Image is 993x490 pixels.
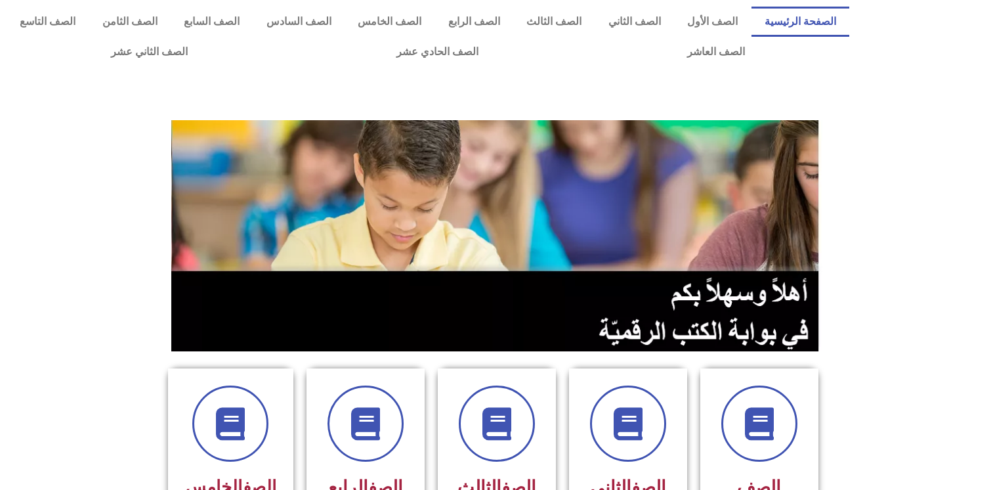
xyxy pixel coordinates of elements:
a: الصف الأول [674,7,751,37]
a: الصف الثاني [595,7,675,37]
a: الصف الخامس [345,7,435,37]
a: الصف السابع [171,7,253,37]
a: الصف الرابع [435,7,514,37]
a: الصف الثالث [513,7,595,37]
a: الصف الثاني عشر [7,37,292,67]
a: الصفحة الرئيسية [751,7,850,37]
a: الصف السادس [253,7,345,37]
a: الصف الحادي عشر [292,37,583,67]
a: الصف الثامن [89,7,171,37]
a: الصف التاسع [7,7,89,37]
a: الصف العاشر [583,37,849,67]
